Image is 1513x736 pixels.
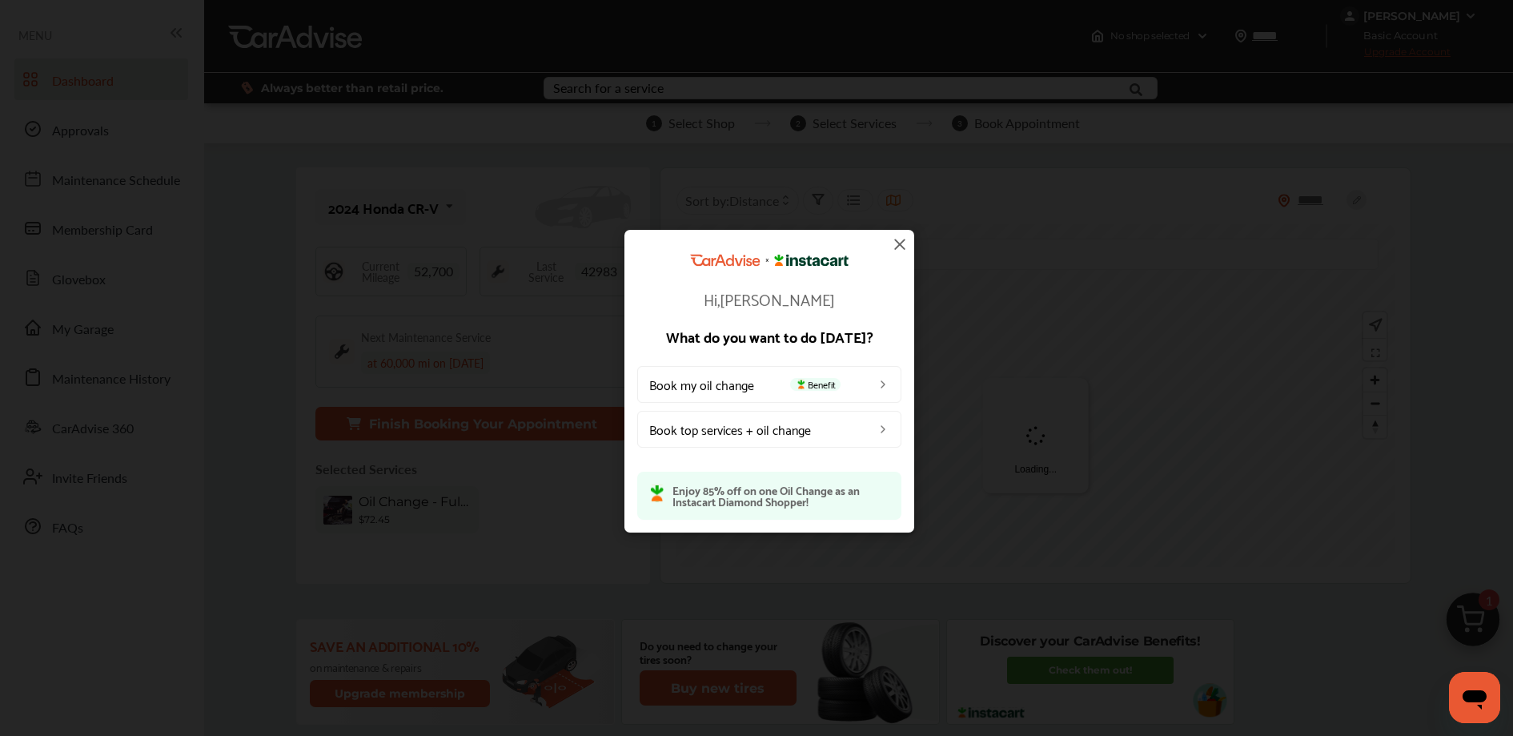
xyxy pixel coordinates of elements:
[637,410,901,447] a: Book top services + oil change
[637,365,901,402] a: Book my oil changeBenefit
[637,328,901,343] p: What do you want to do [DATE]?
[790,377,841,390] span: Benefit
[1449,672,1500,723] iframe: Button to launch messaging window
[877,377,889,390] img: left_arrow_icon.0f472efe.svg
[637,290,901,306] p: Hi, [PERSON_NAME]
[690,254,849,267] img: CarAdvise Instacart Logo
[795,379,808,388] img: instacart-icon.73bd83c2.svg
[890,235,909,254] img: close-icon.a004319c.svg
[877,422,889,435] img: left_arrow_icon.0f472efe.svg
[650,484,664,501] img: instacart-icon.73bd83c2.svg
[672,484,889,506] p: Enjoy 85% off on one Oil Change as an Instacart Diamond Shopper!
